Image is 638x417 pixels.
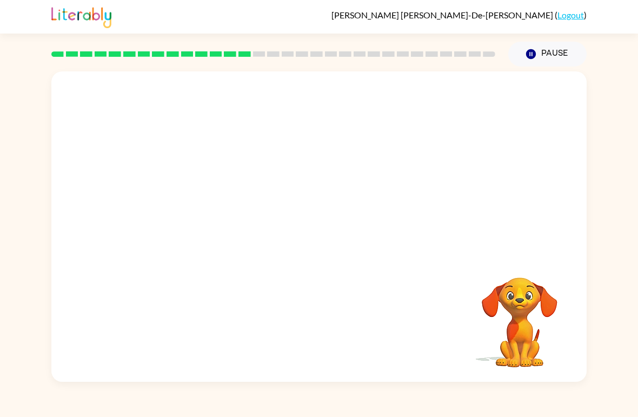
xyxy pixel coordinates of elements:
[557,10,584,20] a: Logout
[331,10,587,20] div: ( )
[51,4,111,28] img: Literably
[466,261,574,369] video: Your browser must support playing .mp4 files to use Literably. Please try using another browser.
[331,10,555,20] span: [PERSON_NAME] [PERSON_NAME]-De-[PERSON_NAME]
[508,42,587,67] button: Pause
